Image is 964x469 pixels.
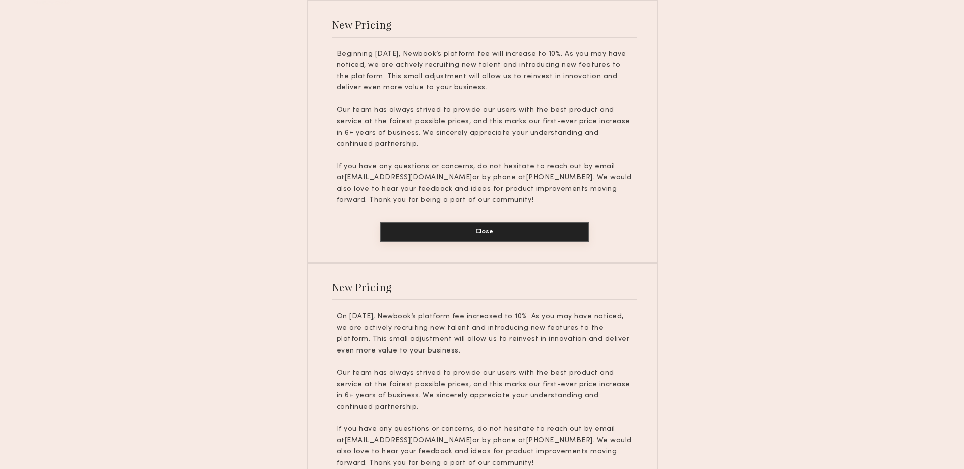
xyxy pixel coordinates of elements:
button: Close [380,222,589,242]
p: Our team has always strived to provide our users with the best product and service at the fairest... [337,105,632,150]
p: If you have any questions or concerns, do not hesitate to reach out by email at or by phone at . ... [337,424,632,469]
u: [PHONE_NUMBER] [526,174,593,181]
u: [PHONE_NUMBER] [526,437,593,444]
p: Our team has always strived to provide our users with the best product and service at the fairest... [337,368,632,413]
div: New Pricing [332,280,392,294]
div: New Pricing [332,18,392,31]
u: [EMAIL_ADDRESS][DOMAIN_NAME] [345,437,472,444]
p: If you have any questions or concerns, do not hesitate to reach out by email at or by phone at . ... [337,161,632,206]
p: Beginning [DATE], Newbook’s platform fee will increase to 10%. As you may have noticed, we are ac... [337,49,632,94]
u: [EMAIL_ADDRESS][DOMAIN_NAME] [345,174,472,181]
p: On [DATE], Newbook’s platform fee increased to 10%. As you may have noticed, we are actively recr... [337,311,632,357]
